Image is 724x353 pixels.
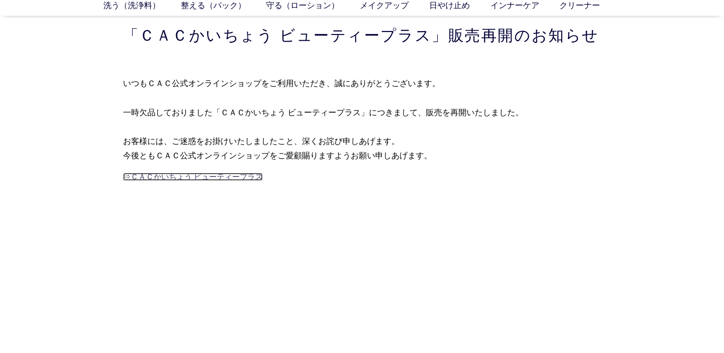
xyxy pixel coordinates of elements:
p: いつもＣＡＣ公式オンラインショップをご利用いただき、誠にありがとうございます。 一時欠品しておりました「ＣＡＣかいちょう ビューティープラス」につきまして、販売を再開いたしました。 お客様には、... [123,76,601,164]
a: ⇒ＣＡＣかいちょう ビューティープラス [123,173,263,181]
h1: 「ＣＡＣかいちょう ビューティープラス」販売再開のお知らせ [123,25,601,46]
